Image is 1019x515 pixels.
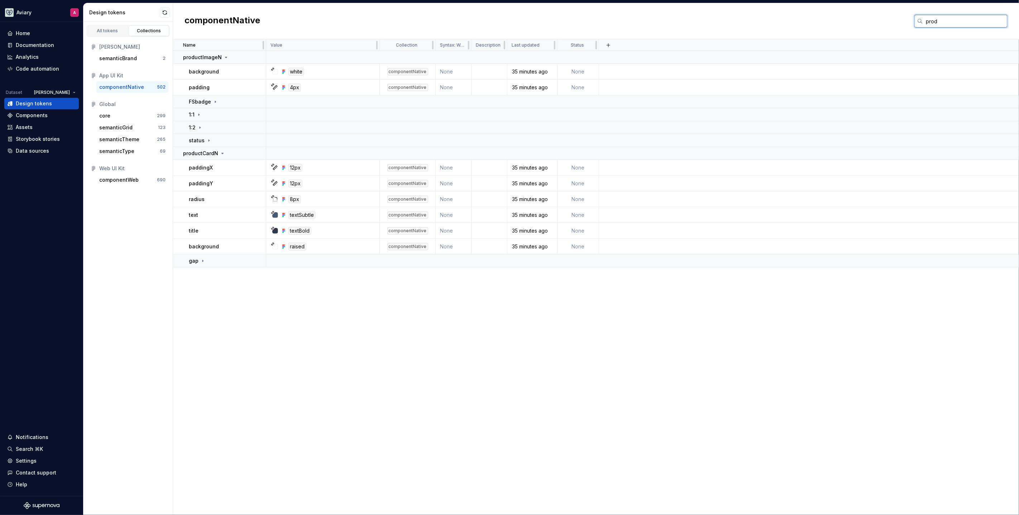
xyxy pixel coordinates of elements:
[436,160,472,176] td: None
[189,211,198,219] p: text
[96,134,168,145] button: semanticTheme265
[508,68,557,75] div: 35 minutes ago
[189,124,196,131] p: 1:2
[4,431,79,443] button: Notifications
[4,467,79,478] button: Contact support
[16,100,52,107] div: Design tokens
[387,211,428,219] div: componentNative
[96,81,168,93] a: componentNative502
[99,43,166,51] div: [PERSON_NAME]
[183,150,218,157] p: productCardN
[387,68,428,75] div: componentNative
[288,84,301,91] div: 4px
[189,98,211,105] p: FSbadge
[508,211,557,219] div: 35 minutes ago
[288,68,304,76] div: white
[16,135,60,143] div: Storybook stories
[508,180,557,187] div: 35 minutes ago
[558,223,599,239] td: None
[558,176,599,191] td: None
[16,9,32,16] div: Aviary
[157,177,166,183] div: 690
[558,160,599,176] td: None
[189,84,210,91] p: padding
[436,223,472,239] td: None
[16,147,49,154] div: Data sources
[4,145,79,157] a: Data sources
[189,137,205,144] p: status
[4,39,79,51] a: Documentation
[4,455,79,467] a: Settings
[158,125,166,130] div: 123
[160,148,166,154] div: 69
[16,469,56,476] div: Contact support
[99,84,144,91] div: componentNative
[89,9,160,16] div: Design tokens
[4,110,79,121] a: Components
[571,42,584,48] p: Status
[4,98,79,109] a: Design tokens
[24,502,59,509] a: Supernova Logo
[271,42,282,48] p: Value
[923,15,1008,28] input: Search in tokens...
[16,53,39,61] div: Analytics
[163,56,166,61] div: 2
[96,122,168,133] button: semanticGrid123
[440,42,465,48] p: Syntax: Web
[34,90,70,95] span: [PERSON_NAME]
[96,174,168,186] button: componentWeb690
[6,90,22,95] div: Dataset
[512,42,540,48] p: Last updated
[157,137,166,142] div: 265
[99,136,139,143] div: semanticTheme
[157,84,166,90] div: 502
[508,84,557,91] div: 35 minutes ago
[1,5,82,20] button: AviaryA
[189,243,219,250] p: background
[4,133,79,145] a: Storybook stories
[288,227,311,235] div: textBold
[387,164,428,171] div: componentNative
[436,191,472,207] td: None
[16,30,30,37] div: Home
[99,55,137,62] div: semanticBrand
[288,164,302,172] div: 12px
[4,63,79,75] a: Code automation
[4,479,79,490] button: Help
[16,457,37,464] div: Settings
[189,164,213,171] p: paddingX
[96,146,168,157] button: semanticType69
[558,207,599,223] td: None
[436,239,472,254] td: None
[99,176,139,183] div: componentWeb
[157,113,166,119] div: 299
[436,80,472,95] td: None
[387,180,428,187] div: componentNative
[16,124,33,131] div: Assets
[4,28,79,39] a: Home
[288,243,306,251] div: raised
[96,110,168,121] a: core299
[288,195,301,203] div: 8px
[16,65,59,72] div: Code automation
[288,180,302,187] div: 12px
[4,121,79,133] a: Assets
[558,239,599,254] td: None
[5,8,14,17] img: 256e2c79-9abd-4d59-8978-03feab5a3943.png
[99,112,110,119] div: core
[16,445,43,453] div: Search ⌘K
[189,68,219,75] p: background
[436,64,472,80] td: None
[189,227,198,234] p: title
[73,10,76,15] div: A
[16,481,27,488] div: Help
[387,84,428,91] div: componentNative
[183,42,196,48] p: Name
[96,53,168,64] button: semanticBrand2
[558,191,599,207] td: None
[508,196,557,203] div: 35 minutes ago
[131,28,167,34] div: Collections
